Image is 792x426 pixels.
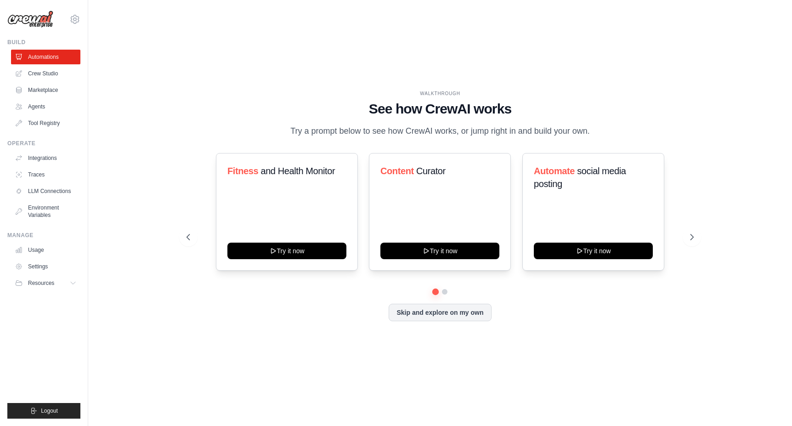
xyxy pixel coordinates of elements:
[7,232,80,239] div: Manage
[41,407,58,415] span: Logout
[28,279,54,287] span: Resources
[7,39,80,46] div: Build
[227,166,258,176] span: Fitness
[11,99,80,114] a: Agents
[7,140,80,147] div: Operate
[11,243,80,257] a: Usage
[260,166,335,176] span: and Health Monitor
[380,166,414,176] span: Content
[286,125,594,138] p: Try a prompt below to see how CrewAI works, or jump right in and build your own.
[534,166,575,176] span: Automate
[11,66,80,81] a: Crew Studio
[534,166,626,189] span: social media posting
[11,184,80,199] a: LLM Connections
[11,276,80,290] button: Resources
[389,304,491,321] button: Skip and explore on my own
[187,90,694,97] div: WALKTHROUGH
[11,151,80,165] a: Integrations
[11,200,80,222] a: Environment Variables
[11,116,80,131] a: Tool Registry
[11,167,80,182] a: Traces
[416,166,446,176] span: Curator
[7,11,53,28] img: Logo
[187,101,694,117] h1: See how CrewAI works
[380,243,499,259] button: Try it now
[11,83,80,97] a: Marketplace
[11,259,80,274] a: Settings
[227,243,346,259] button: Try it now
[534,243,653,259] button: Try it now
[7,403,80,419] button: Logout
[11,50,80,64] a: Automations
